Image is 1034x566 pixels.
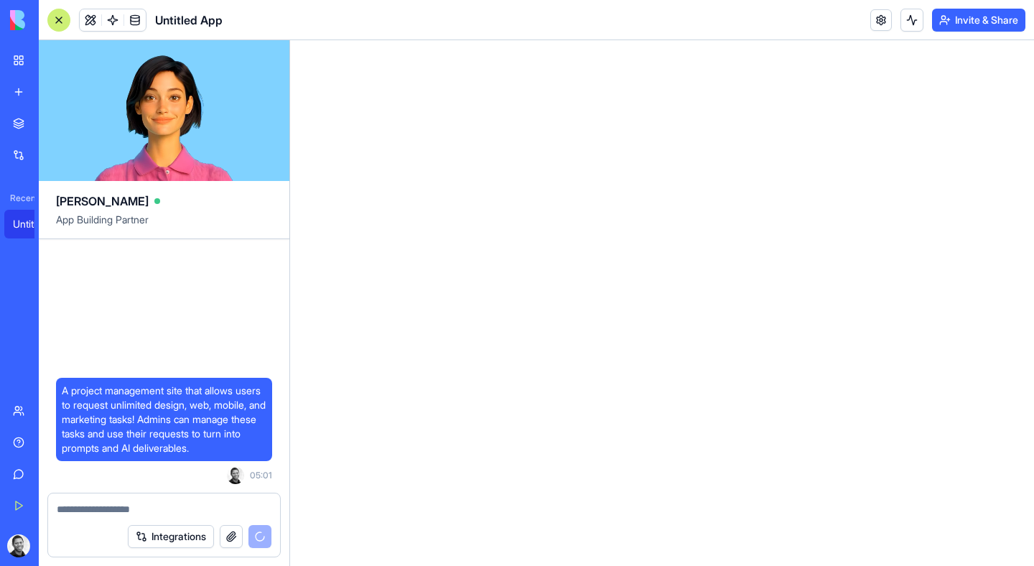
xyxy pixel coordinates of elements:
[56,192,149,210] span: [PERSON_NAME]
[4,210,62,238] a: Untitled App
[932,9,1025,32] button: Invite & Share
[62,384,266,455] span: A project management site that allows users to request unlimited design, web, mobile, and marketi...
[155,11,223,29] span: Untitled App
[227,467,244,484] img: ACg8ocJ4OKKFsJurRwE7aJiOIJxLI6pj__EFlP8LK7KVlZxuZRcb7ME=s96-c
[13,217,53,231] div: Untitled App
[7,534,30,557] img: ACg8ocJ4OKKFsJurRwE7aJiOIJxLI6pj__EFlP8LK7KVlZxuZRcb7ME=s96-c
[56,213,272,238] span: App Building Partner
[250,470,272,481] span: 05:01
[128,525,214,548] button: Integrations
[4,192,34,204] span: Recent
[10,10,99,30] img: logo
